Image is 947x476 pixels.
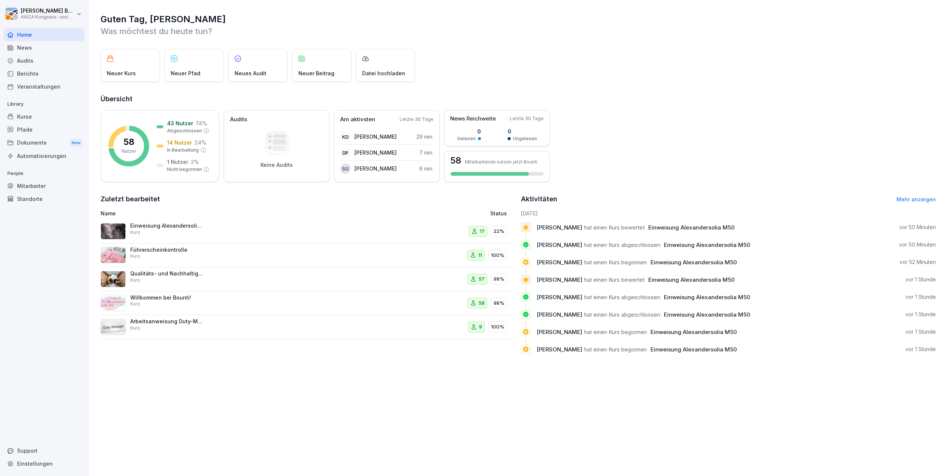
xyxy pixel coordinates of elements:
a: Berichte [4,67,85,80]
a: Audits [4,54,85,67]
span: hat einen Kurs begonnen [584,328,647,335]
p: vor 1 Stunde [905,311,936,318]
img: r1d5yf18y2brqtocaitpazkm.png [101,271,126,287]
span: hat einen Kurs abgeschlossen [584,241,660,248]
h6: [DATE] [521,209,936,217]
a: Standorte [4,192,85,205]
p: People [4,168,85,179]
span: hat einen Kurs begonnen [584,346,647,353]
div: SG [340,163,351,174]
span: Einweisung Alexandersolia M50 [648,224,735,231]
div: New [70,139,82,147]
div: Automatisierungen [4,149,85,162]
a: Mitarbeiter [4,179,85,192]
a: Willkommen bei Bounti!Kurs5898% [101,291,516,315]
span: Einweisung Alexandersolia M50 [651,328,737,335]
p: Gelesen [457,135,476,142]
img: tysqa3kn17sbof1d0u0endyv.png [101,247,126,263]
p: [PERSON_NAME] Beck [21,8,75,14]
span: Einweisung Alexandersolia M50 [648,276,735,283]
span: [PERSON_NAME] [537,328,582,335]
p: Neues Audit [235,69,266,77]
span: [PERSON_NAME] [537,311,582,318]
span: Einweisung Alexandersolia M50 [664,294,750,301]
a: Einstellungen [4,457,85,470]
p: Status [490,209,507,217]
h3: 58 [450,156,461,165]
h1: Guten Tag, [PERSON_NAME] [101,13,936,25]
p: 17 [480,228,485,235]
p: [PERSON_NAME] [354,149,397,156]
span: [PERSON_NAME] [537,276,582,283]
div: KD [340,132,351,142]
p: Neuer Beitrag [298,69,334,77]
div: Home [4,28,85,41]
p: 74 % [196,119,207,127]
p: [PERSON_NAME] [354,165,397,172]
img: ezoyesrutavjy0yb17ox1s6s.png [101,295,126,311]
p: Kurs [130,253,140,260]
a: Kurse [4,110,85,123]
div: Dokumente [4,136,85,150]
p: Nutzer [122,148,136,155]
p: 1 Nutzer [167,158,189,166]
span: Einweisung Alexandersolia M50 [664,241,750,248]
p: 9 [479,323,482,331]
p: vor 1 Stunde [905,346,936,353]
p: Name [101,209,366,217]
p: vor 52 Minuten [900,258,936,266]
p: In Bearbeitung [167,147,199,153]
div: Veranstaltungen [4,80,85,93]
span: [PERSON_NAME] [537,224,582,231]
p: Ungelesen [513,135,537,142]
p: 24 % [194,139,206,146]
p: 29 min. [416,133,433,141]
span: [PERSON_NAME] [537,294,582,301]
p: 98% [494,275,504,283]
p: Kurs [130,301,140,307]
p: vor 50 Minuten [899,241,936,248]
span: hat einen Kurs bewertet [584,224,645,231]
span: hat einen Kurs bewertet [584,276,645,283]
a: Mehr anzeigen [897,196,936,202]
span: Einweisung Alexandersolia M50 [651,259,737,266]
a: Arbeitsanweisung Duty-ManagerKurs9100% [101,315,516,339]
p: AXICA Kongress- und Tagungszentrum Pariser Platz 3 GmbH [21,14,75,20]
p: 98% [494,300,504,307]
div: DP [340,148,351,158]
div: Pfade [4,123,85,136]
h2: Übersicht [101,94,936,104]
span: hat einen Kurs abgeschlossen [584,294,660,301]
p: Library [4,98,85,110]
p: Nicht begonnen [167,166,202,173]
p: Audits [230,115,247,124]
p: Kurs [130,277,140,284]
p: Qualitäts- und Nachhaltigkeitspolitik bei AXICA [130,270,204,277]
h2: Aktivitäten [521,194,557,204]
p: Kurs [130,229,140,236]
p: Letzte 30 Tage [400,116,433,123]
p: 14 Nutzer [167,139,192,146]
p: Datei hochladen [362,69,405,77]
p: Letzte 30 Tage [510,115,544,122]
p: 58 [124,138,134,146]
span: Einweisung Alexandersolia M50 [664,311,750,318]
a: News [4,41,85,54]
p: 2 % [191,158,199,166]
p: Willkommen bei Bounti! [130,294,204,301]
p: Keine Audits [260,162,293,168]
p: Kurs [130,325,140,331]
a: Einweisung Alexandersolia M50Kurs1722% [101,219,516,244]
p: Was möchtest du heute tun? [101,25,936,37]
a: DokumenteNew [4,136,85,150]
p: 43 Nutzer [167,119,193,127]
p: Neuer Pfad [171,69,200,77]
p: Am aktivsten [340,115,375,124]
p: Arbeitsanweisung Duty-Manager [130,318,204,325]
p: 57 [479,275,485,283]
p: vor 1 Stunde [905,293,936,301]
div: Support [4,444,85,457]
